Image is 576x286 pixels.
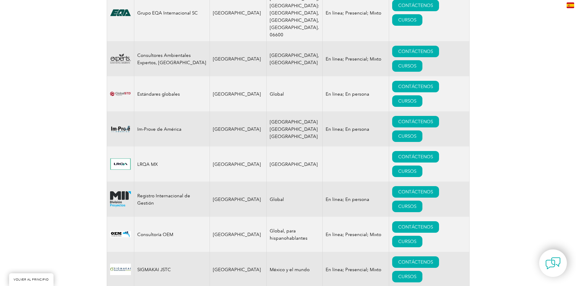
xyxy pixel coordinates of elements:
font: CURSOS [398,239,416,244]
font: [GEOGRAPHIC_DATA] [213,162,261,167]
font: [GEOGRAPHIC_DATA] [213,267,261,272]
img: ef2924ac-d9bc-ea11-a814-000d3a79823d-logo.png [110,92,131,96]
font: [GEOGRAPHIC_DATA] [213,10,261,16]
font: México y el mundo [270,267,310,272]
font: CONTÁCTENOS [398,49,433,54]
a: CURSOS [392,95,422,107]
font: CONTÁCTENOS [398,119,433,124]
font: LRQA MX [137,162,158,167]
font: [GEOGRAPHIC_DATA] [GEOGRAPHIC_DATA] [GEOGRAPHIC_DATA] [270,119,318,139]
font: [GEOGRAPHIC_DATA] [213,232,261,237]
font: [GEOGRAPHIC_DATA] [213,127,261,132]
img: 2588ad90-aae8-ea11-a817-000d3ae11abd-logo.jpg [110,264,131,275]
font: VOLVER AL PRINCIPIO [14,278,49,281]
font: Registro Internacional de Gestión [137,193,190,206]
font: SIGMAKAI JSTC [137,267,171,272]
font: [GEOGRAPHIC_DATA] [213,91,261,97]
a: VOLVER AL PRINCIPIO [9,273,54,286]
img: 931107cc-606f-eb11-a812-00224815377e-logo.png [110,231,131,238]
font: En línea; Presencial; Mixto [326,10,381,16]
font: [GEOGRAPHIC_DATA] [213,56,261,62]
font: CURSOS [398,133,416,139]
font: CURSOS [398,204,416,209]
font: Estándares globales [137,91,180,97]
font: CURSOS [398,169,416,174]
a: CONTÁCTENOS [392,186,439,198]
font: Global [270,197,284,202]
font: En línea; En persona [326,91,369,97]
font: En línea; En persona [326,197,369,202]
font: CONTÁCTENOS [398,189,433,195]
a: CONTÁCTENOS [392,116,439,127]
font: CURSOS [398,17,416,23]
a: CURSOS [392,130,422,142]
img: cf3e4118-476f-eb11-a812-00224815377e-logo.png [110,7,131,18]
a: CONTÁCTENOS [392,221,439,233]
font: CONTÁCTENOS [398,84,433,89]
a: CURSOS [392,166,422,177]
font: CURSOS [398,63,416,69]
img: f8e119c6-dc04-ea11-a811-000d3a793f32-logo.png [110,125,131,133]
a: CONTÁCTENOS [392,46,439,57]
font: CONTÁCTENOS [398,3,433,8]
font: Im-Prove de América [137,127,181,132]
font: Global [270,91,284,97]
font: Global, para hispanohablantes [270,228,308,241]
font: CONTÁCTENOS [398,154,433,159]
img: 76c62400-dc49-ea11-a812-000d3a7940d5-logo.png [110,54,131,64]
a: CURSOS [392,236,422,247]
font: CONTÁCTENOS [398,224,433,230]
a: CONTÁCTENOS [392,256,439,268]
font: Consultoría OEM [137,232,173,237]
font: CURSOS [398,98,416,104]
font: [GEOGRAPHIC_DATA], [GEOGRAPHIC_DATA] [270,53,319,65]
font: Consultores Ambientales Expertos, [GEOGRAPHIC_DATA] [137,53,206,65]
a: CURSOS [392,201,422,212]
img: 092a24ac-d9bc-ea11-a814-000d3a79823d-logo.png [110,191,131,207]
a: CONTÁCTENOS [392,81,439,92]
font: En línea; En persona [326,127,369,132]
font: [GEOGRAPHIC_DATA] [270,162,318,167]
font: CONTÁCTENOS [398,259,433,265]
font: Grupo EQA Internacional SC [137,10,198,16]
img: contact-chat.png [545,256,561,271]
img: es [567,2,574,8]
font: En línea; Presencial; Mixto [326,267,381,272]
a: CURSOS [392,271,422,282]
font: En línea; Presencial; Mixto [326,56,381,62]
font: CURSOS [398,274,416,279]
font: En línea; Presencial; Mixto [326,232,381,237]
font: [GEOGRAPHIC_DATA] [213,197,261,202]
a: CURSOS [392,14,422,26]
a: CURSOS [392,60,422,72]
img: 70fbe71e-5149-ea11-a812-000d3a7940d5-logo.jpg [110,158,131,170]
a: CONTÁCTENOS [392,151,439,163]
